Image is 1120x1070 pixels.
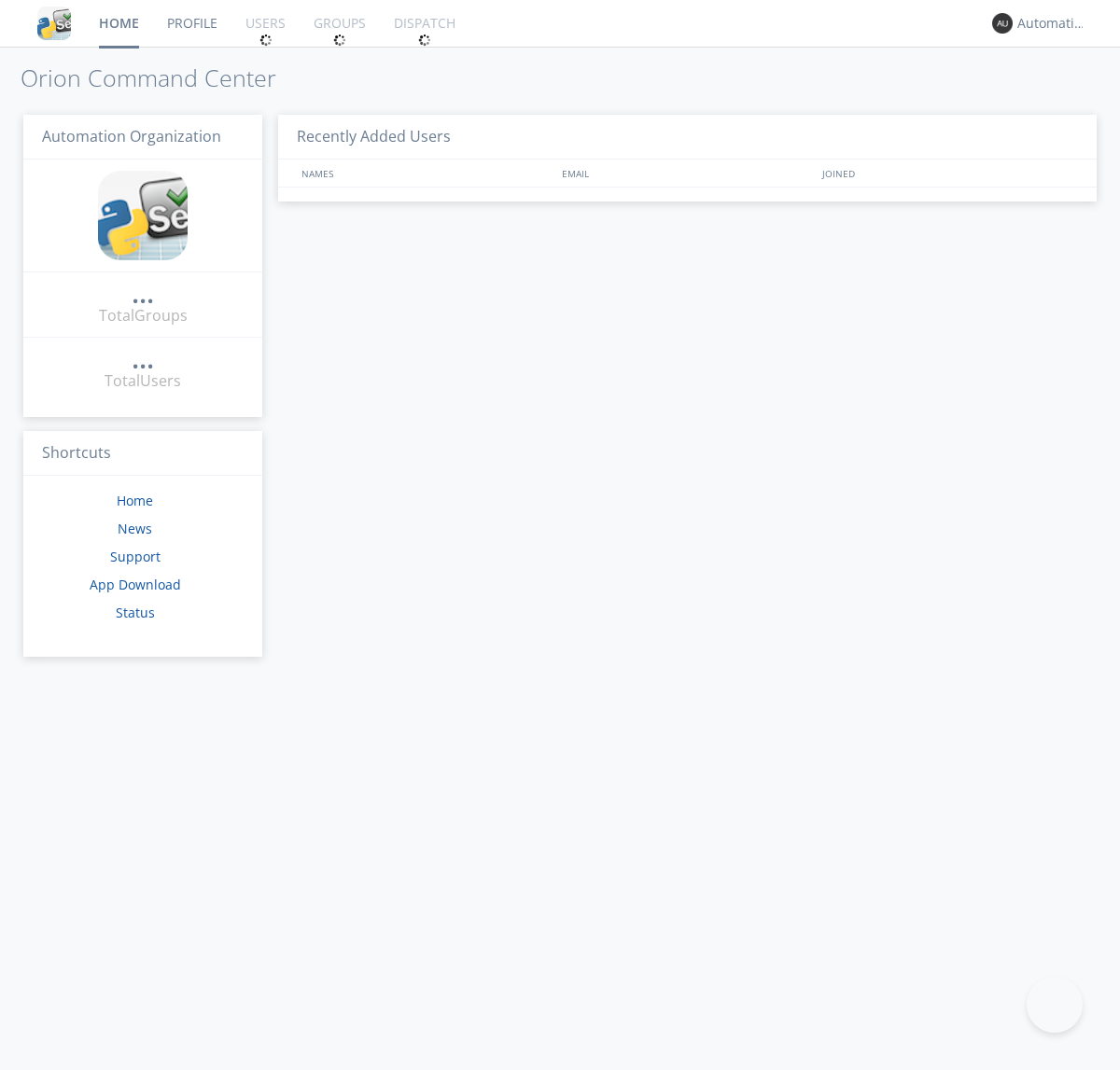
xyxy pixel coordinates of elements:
div: EMAIL [557,160,818,187]
img: cddb5a64eb264b2086981ab96f4c1ba7 [37,7,71,40]
img: spin.svg [418,34,431,47]
div: Automation+atlas0029 [1017,14,1087,33]
iframe: Toggle Customer Support [1027,977,1083,1033]
img: spin.svg [333,34,346,47]
span: Automation Organization [42,126,221,146]
div: JOINED [818,160,1079,187]
a: ... [132,284,154,305]
div: ... [132,284,154,302]
div: Total Users [105,370,181,392]
img: cddb5a64eb264b2086981ab96f4c1ba7 [98,171,188,260]
a: News [118,520,152,537]
h3: Recently Added Users [278,115,1097,160]
div: NAMES [297,160,553,187]
div: ... [132,349,154,368]
a: Home [117,492,153,509]
a: ... [132,349,154,370]
h3: Shortcuts [23,431,262,477]
a: App Download [90,576,181,593]
a: Status [116,604,155,621]
a: Support [110,548,161,565]
img: spin.svg [259,34,273,47]
div: Total Groups [99,305,188,327]
img: 373638.png [992,13,1013,34]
